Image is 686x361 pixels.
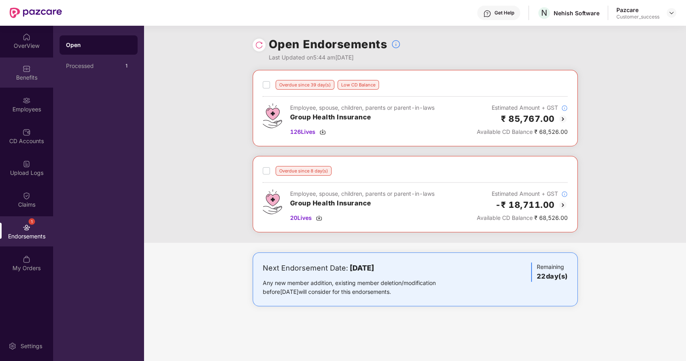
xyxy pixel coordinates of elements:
div: Overdue since 8 day(s) [276,166,332,176]
div: Remaining [531,263,568,282]
div: Processed [66,63,122,69]
div: Estimated Amount + GST [477,189,568,198]
span: Available CD Balance [477,128,533,135]
div: Estimated Amount + GST [477,103,568,112]
img: svg+xml;base64,PHN2ZyB4bWxucz0iaHR0cDovL3d3dy53My5vcmcvMjAwMC9zdmciIHdpZHRoPSI0Ny43MTQiIGhlaWdodD... [263,189,282,214]
div: Open [66,41,131,49]
img: svg+xml;base64,PHN2ZyBpZD0iRHJvcGRvd24tMzJ4MzIiIHhtbG5zPSJodHRwOi8vd3d3LnczLm9yZy8yMDAwL3N2ZyIgd2... [668,10,675,16]
img: svg+xml;base64,PHN2ZyBpZD0iUmVsb2FkLTMyeDMyIiB4bWxucz0iaHR0cDovL3d3dy53My5vcmcvMjAwMC9zdmciIHdpZH... [255,41,263,49]
h3: Group Health Insurance [290,112,435,123]
div: Pazcare [616,6,659,14]
img: svg+xml;base64,PHN2ZyBpZD0iRG93bmxvYWQtMzJ4MzIiIHhtbG5zPSJodHRwOi8vd3d3LnczLm9yZy8yMDAwL3N2ZyIgd2... [319,129,326,135]
div: Settings [18,342,45,350]
div: Low CD Balance [338,80,379,90]
img: svg+xml;base64,PHN2ZyBpZD0iSGVscC0zMngzMiIgeG1sbnM9Imh0dHA6Ly93d3cudzMub3JnLzIwMDAvc3ZnIiB3aWR0aD... [483,10,491,18]
div: ₹ 68,526.00 [477,127,568,136]
img: svg+xml;base64,PHN2ZyBpZD0iQmVuZWZpdHMiIHhtbG5zPSJodHRwOi8vd3d3LnczLm9yZy8yMDAwL3N2ZyIgd2lkdGg9Ij... [23,65,31,73]
span: 126 Lives [290,127,315,136]
span: 20 Lives [290,213,312,222]
img: svg+xml;base64,PHN2ZyBpZD0iQmFjay0yMHgyMCIgeG1sbnM9Imh0dHA6Ly93d3cudzMub3JnLzIwMDAvc3ZnIiB3aWR0aD... [558,200,568,210]
div: Get Help [494,10,514,16]
img: svg+xml;base64,PHN2ZyBpZD0iQ2xhaW0iIHhtbG5zPSJodHRwOi8vd3d3LnczLm9yZy8yMDAwL3N2ZyIgd2lkdGg9IjIwIi... [23,192,31,200]
img: svg+xml;base64,PHN2ZyBpZD0iSW5mb18tXzMyeDMyIiBkYXRhLW5hbWU9IkluZm8gLSAzMngzMiIgeG1sbnM9Imh0dHA6Ly... [561,105,568,111]
div: Employee, spouse, children, parents or parent-in-laws [290,189,435,198]
img: svg+xml;base64,PHN2ZyBpZD0iRW1wbG95ZWVzIiB4bWxucz0iaHR0cDovL3d3dy53My5vcmcvMjAwMC9zdmciIHdpZHRoPS... [23,96,31,105]
img: svg+xml;base64,PHN2ZyBpZD0iVXBsb2FkX0xvZ3MiIGRhdGEtbmFtZT0iVXBsb2FkIExvZ3MiIHhtbG5zPSJodHRwOi8vd3... [23,160,31,168]
img: svg+xml;base64,PHN2ZyBpZD0iSG9tZSIgeG1sbnM9Imh0dHA6Ly93d3cudzMub3JnLzIwMDAvc3ZnIiB3aWR0aD0iMjAiIG... [23,33,31,41]
h3: 22 day(s) [537,271,568,282]
img: svg+xml;base64,PHN2ZyBpZD0iSW5mb18tXzMyeDMyIiBkYXRhLW5hbWU9IkluZm8gLSAzMngzMiIgeG1sbnM9Imh0dHA6Ly... [391,39,401,49]
h3: Group Health Insurance [290,198,435,209]
div: Any new member addition, existing member deletion/modification before [DATE] will consider for th... [263,279,461,296]
div: Last Updated on 5:44 am[DATE] [269,53,401,62]
img: svg+xml;base64,PHN2ZyBpZD0iQ0RfQWNjb3VudHMiIGRhdGEtbmFtZT0iQ0QgQWNjb3VudHMiIHhtbG5zPSJodHRwOi8vd3... [23,128,31,136]
h2: -₹ 18,711.00 [495,198,555,211]
img: svg+xml;base64,PHN2ZyBpZD0iQmFjay0yMHgyMCIgeG1sbnM9Imh0dHA6Ly93d3cudzMub3JnLzIwMDAvc3ZnIiB3aWR0aD... [558,114,568,124]
div: Overdue since 39 day(s) [276,80,334,90]
img: svg+xml;base64,PHN2ZyBpZD0iTXlfT3JkZXJzIiBkYXRhLW5hbWU9Ik15IE9yZGVycyIgeG1sbnM9Imh0dHA6Ly93d3cudz... [23,255,31,263]
div: Employee, spouse, children, parents or parent-in-laws [290,103,435,112]
div: Customer_success [616,14,659,20]
div: 1 [122,61,131,71]
img: svg+xml;base64,PHN2ZyB4bWxucz0iaHR0cDovL3d3dy53My5vcmcvMjAwMC9zdmciIHdpZHRoPSI0Ny43MTQiIGhlaWdodD... [263,103,282,128]
img: New Pazcare Logo [10,8,62,18]
div: 1 [29,218,35,225]
h2: ₹ 85,767.00 [501,112,555,125]
img: svg+xml;base64,PHN2ZyBpZD0iSW5mb18tXzMyeDMyIiBkYXRhLW5hbWU9IkluZm8gLSAzMngzMiIgeG1sbnM9Imh0dHA6Ly... [561,191,568,197]
span: N [541,8,547,18]
img: svg+xml;base64,PHN2ZyBpZD0iU2V0dGluZy0yMHgyMCIgeG1sbnM9Imh0dHA6Ly93d3cudzMub3JnLzIwMDAvc3ZnIiB3aW... [8,342,16,350]
b: [DATE] [350,264,374,272]
div: Next Endorsement Date: [263,263,461,274]
h1: Open Endorsements [269,35,387,53]
img: svg+xml;base64,PHN2ZyBpZD0iRG93bmxvYWQtMzJ4MzIiIHhtbG5zPSJodHRwOi8vd3d3LnczLm9yZy8yMDAwL3N2ZyIgd2... [316,215,322,221]
img: svg+xml;base64,PHN2ZyBpZD0iRW5kb3JzZW1lbnRzIiB4bWxucz0iaHR0cDovL3d3dy53My5vcmcvMjAwMC9zdmciIHdpZH... [23,224,31,232]
span: Available CD Balance [477,214,533,221]
div: Nehish Software [554,9,599,17]
div: ₹ 68,526.00 [477,213,568,222]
